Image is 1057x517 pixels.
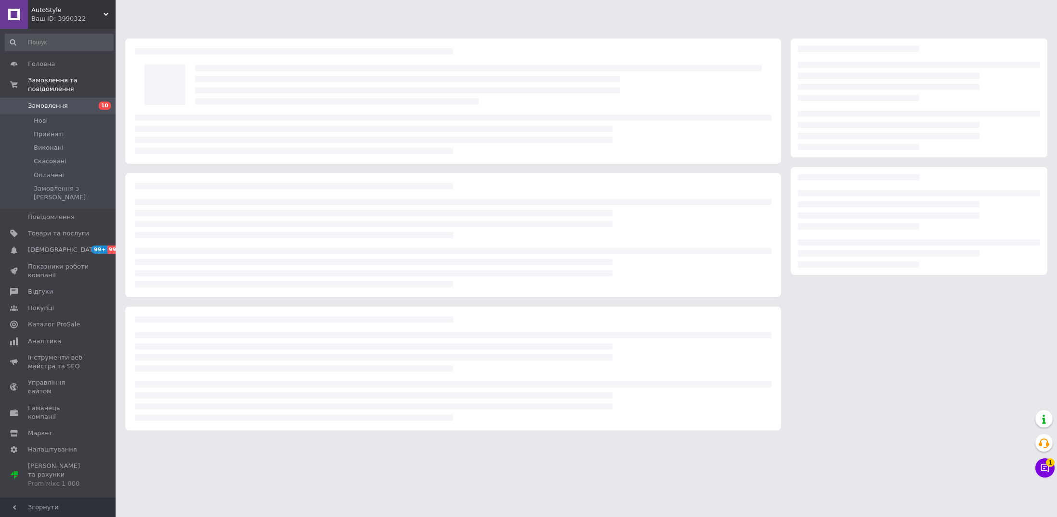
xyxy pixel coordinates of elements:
[34,143,64,152] span: Виконані
[34,157,66,166] span: Скасовані
[5,34,114,51] input: Пошук
[28,262,89,280] span: Показники роботи компанії
[99,102,111,110] span: 10
[91,246,107,254] span: 99+
[34,130,64,139] span: Прийняті
[31,6,104,14] span: AutoStyle
[28,246,99,254] span: [DEMOGRAPHIC_DATA]
[34,116,48,125] span: Нові
[34,171,64,180] span: Оплачені
[28,479,89,488] div: Prom мікс 1 000
[28,337,61,346] span: Аналітика
[28,320,80,329] span: Каталог ProSale
[28,229,89,238] span: Товари та послуги
[28,353,89,371] span: Інструменти веб-майстра та SEO
[28,445,77,454] span: Налаштування
[28,60,55,68] span: Головна
[28,102,68,110] span: Замовлення
[28,404,89,421] span: Гаманець компанії
[28,304,54,312] span: Покупці
[28,429,52,438] span: Маркет
[1035,458,1055,478] button: Чат з покупцем1
[28,213,75,221] span: Повідомлення
[1046,458,1055,467] span: 1
[107,246,123,254] span: 99+
[28,76,116,93] span: Замовлення та повідомлення
[28,287,53,296] span: Відгуки
[34,184,113,202] span: Замовлення з [PERSON_NAME]
[28,378,89,396] span: Управління сайтом
[28,462,89,488] span: [PERSON_NAME] та рахунки
[31,14,116,23] div: Ваш ID: 3990322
